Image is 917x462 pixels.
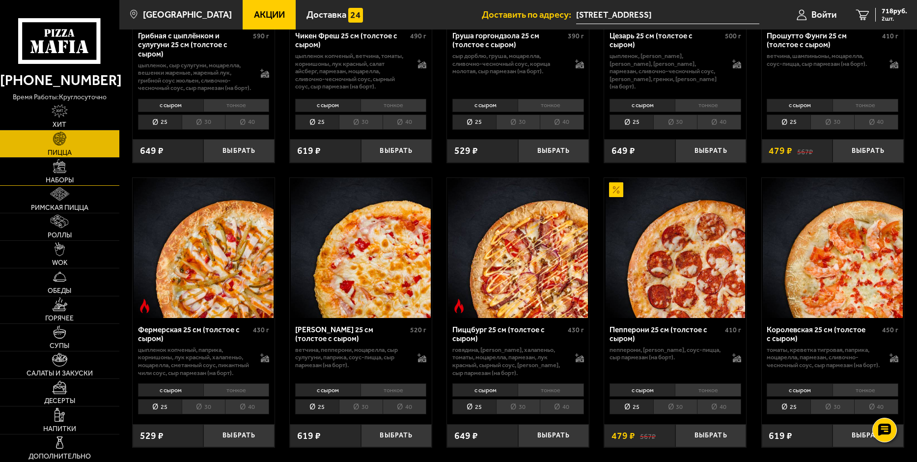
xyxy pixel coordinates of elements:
li: 40 [854,399,898,414]
div: [PERSON_NAME] 25 см (толстое с сыром) [295,325,408,344]
button: Выбрать [833,424,904,448]
span: Обеды [48,288,71,294]
li: 25 [452,115,496,130]
li: 25 [767,115,810,130]
li: с сыром [295,99,361,113]
span: Хит [53,121,66,128]
li: тонкое [675,383,741,397]
input: Ваш адрес доставки [576,6,759,24]
li: 30 [496,399,540,414]
span: 619 ₽ [297,146,321,155]
p: цыпленок копченый, ветчина, томаты, корнишоны, лук красный, салат айсберг, пармезан, моцарелла, с... [295,52,408,90]
p: говядина, [PERSON_NAME], халапеньо, томаты, моцарелла, пармезан, лук красный, сырный соус, [PERSO... [452,346,565,376]
li: 40 [697,399,741,414]
span: 529 ₽ [454,146,478,155]
a: Острое блюдоФермерская 25 см (толстое с сыром) [133,178,275,318]
span: Салаты и закуски [27,370,93,377]
p: пепперони, [PERSON_NAME], соус-пицца, сыр пармезан (на борт). [610,346,722,361]
span: 649 ₽ [454,431,478,440]
span: Римская пицца [31,204,88,211]
span: 490 г [410,32,426,40]
span: 649 ₽ [611,146,635,155]
li: с сыром [295,383,361,397]
img: Острое блюдо [452,299,466,313]
li: с сыром [767,99,832,113]
li: с сыром [138,99,203,113]
li: тонкое [203,383,269,397]
span: Напитки [43,426,76,433]
a: Королевская 25 см (толстое с сыром) [762,178,904,318]
div: Пиццбург 25 см (толстое с сыром) [452,325,565,344]
li: с сыром [767,383,832,397]
img: Пиццбург 25 см (толстое с сыром) [448,178,588,318]
li: 40 [225,399,269,414]
img: Пепперони 25 см (толстое с сыром) [606,178,746,318]
a: Прошутто Формаджио 25 см (толстое с сыром) [290,178,432,318]
span: 520 г [410,326,426,334]
button: Выбрать [203,424,275,448]
li: с сыром [610,99,675,113]
img: Фермерская 25 см (толстое с сыром) [134,178,274,318]
span: 649 ₽ [140,146,164,155]
li: с сыром [452,383,518,397]
button: Выбрать [361,424,432,448]
s: 567 ₽ [640,431,656,440]
span: 479 ₽ [769,146,792,155]
li: 25 [610,399,653,414]
li: тонкое [203,99,269,113]
li: с сыром [138,383,203,397]
li: тонкое [361,99,426,113]
span: 430 г [568,326,584,334]
img: Акционный [609,182,623,197]
p: томаты, креветка тигровая, паприка, моцарелла, пармезан, сливочно-чесночный соус, сыр пармезан (н... [767,346,880,369]
button: Выбрать [833,139,904,163]
img: 15daf4d41897b9f0e9f617042186c801.svg [348,8,362,22]
li: тонкое [833,99,898,113]
span: проспект Ударников, 47 [576,6,759,24]
div: Пепперони 25 см (толстое с сыром) [610,325,722,344]
span: Десерты [44,398,75,404]
s: 567 ₽ [797,146,813,155]
li: 30 [653,399,697,414]
li: 40 [540,399,584,414]
span: 590 г [253,32,269,40]
p: сыр дорблю, груша, моцарелла, сливочно-чесночный соус, корица молотая, сыр пармезан (на борт). [452,52,565,75]
li: тонкое [675,99,741,113]
img: Острое блюдо [138,299,152,313]
li: 40 [225,115,269,130]
div: Чикен Фреш 25 см (толстое с сыром) [295,31,408,50]
span: Дополнительно [28,453,91,460]
span: Супы [50,343,69,349]
span: Наборы [46,177,74,184]
span: 500 г [725,32,741,40]
li: 40 [383,399,427,414]
li: 25 [138,399,182,414]
span: Доставка [306,10,346,20]
li: с сыром [610,383,675,397]
span: 619 ₽ [297,431,321,440]
span: Акции [254,10,285,20]
span: Роллы [48,232,72,239]
div: Цезарь 25 см (толстое с сыром) [610,31,722,50]
span: 390 г [568,32,584,40]
li: 25 [295,115,339,130]
li: 40 [540,115,584,130]
span: Доставить по адресу: [482,10,576,20]
p: цыпленок копченый, паприка, корнишоны, лук красный, халапеньо, моцарелла, сметанный соус, пикантн... [138,346,251,376]
li: 30 [339,399,383,414]
span: Пицца [48,149,72,156]
li: 25 [452,399,496,414]
span: 619 ₽ [769,431,792,440]
li: тонкое [518,383,584,397]
span: WOK [52,260,67,266]
li: 40 [697,115,741,130]
li: с сыром [452,99,518,113]
p: цыпленок, [PERSON_NAME], [PERSON_NAME], [PERSON_NAME], пармезан, сливочно-чесночный соус, [PERSON... [610,52,722,90]
li: 25 [610,115,653,130]
button: Выбрать [361,139,432,163]
span: [GEOGRAPHIC_DATA] [143,10,232,20]
button: Выбрать [675,139,747,163]
span: 718 руб. [882,8,907,15]
li: 30 [810,115,854,130]
span: Горячее [45,315,74,322]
